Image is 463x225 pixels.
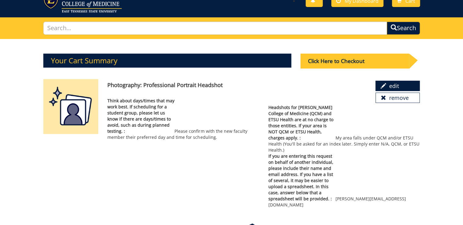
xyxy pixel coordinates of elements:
[375,81,420,91] a: edit
[300,64,419,70] a: Click Here to Checkout
[43,22,387,35] input: Search...
[43,54,291,68] h3: Your Cart Summary
[375,93,420,103] a: remove
[107,98,259,140] p: Please confirm with the new faculty member their preferred day and time for scheduling.
[107,98,174,134] span: Think about days/times that may work best. If scheduling for a student group, please let us know ...
[387,22,420,35] button: Search
[268,153,420,208] p: [PERSON_NAME] [EMAIL_ADDRESS][DOMAIN_NAME]
[268,104,420,153] p: My area falls under QCM and/or ETSU Health (You'll be asked for an index later. Simply enter N/A,...
[268,153,335,202] span: If you are entering this request on behalf of another individual, please include their name and e...
[268,104,335,141] span: Headshots for [PERSON_NAME] College of Medicine (QCM) and ETSU Health are at no charge to those e...
[43,79,99,134] img: professional%20headshot-67378096684f55.61600954.png
[300,54,409,69] div: Click Here to Checkout
[107,82,366,88] h4: Photography: Professional Portrait Headshot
